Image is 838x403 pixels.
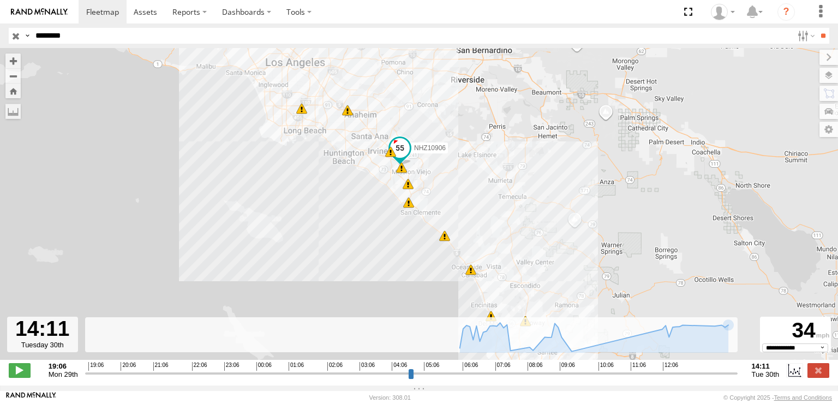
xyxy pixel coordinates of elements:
span: 10:06 [598,362,614,371]
div: 6 [439,230,450,241]
span: 19:06 [88,362,104,371]
span: Mon 29th Sep 2025 [49,370,78,378]
span: Tue 30th Sep 2025 [752,370,780,378]
i: ? [777,3,795,21]
span: 09:06 [560,362,575,371]
span: 22:06 [192,362,207,371]
span: 05:06 [424,362,439,371]
span: 06:06 [463,362,478,371]
label: Map Settings [819,122,838,137]
label: Play/Stop [9,363,31,377]
div: 7 [465,264,476,275]
label: Close [807,363,829,377]
span: 03:06 [360,362,375,371]
span: 23:06 [224,362,240,371]
label: Search Query [23,28,32,44]
label: Measure [5,104,21,119]
span: 04:06 [392,362,407,371]
a: Visit our Website [6,392,56,403]
span: 07:06 [495,362,511,371]
div: 34 [762,318,829,343]
span: 12:06 [663,362,678,371]
button: Zoom in [5,54,21,68]
div: Version: 308.01 [369,394,411,401]
div: 10 [520,316,531,327]
div: © Copyright 2025 - [723,394,832,401]
div: 11 [296,103,307,114]
strong: 14:11 [752,362,780,370]
span: 11:06 [631,362,646,371]
span: 21:06 [153,362,169,371]
button: Zoom Home [5,84,21,98]
div: 7 [486,311,496,322]
div: Zulema McIntosch [707,4,739,20]
div: 5 [342,105,353,116]
img: rand-logo.svg [11,8,68,16]
button: Zoom out [5,68,21,84]
span: NHZ10906 [414,144,446,152]
span: 20:06 [121,362,136,371]
a: Terms and Conditions [774,394,832,401]
span: 00:06 [256,362,272,371]
div: 6 [403,197,414,208]
span: 02:06 [327,362,343,371]
span: 01:06 [289,362,304,371]
span: 08:06 [528,362,543,371]
strong: 19:06 [49,362,78,370]
label: Search Filter Options [793,28,817,44]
